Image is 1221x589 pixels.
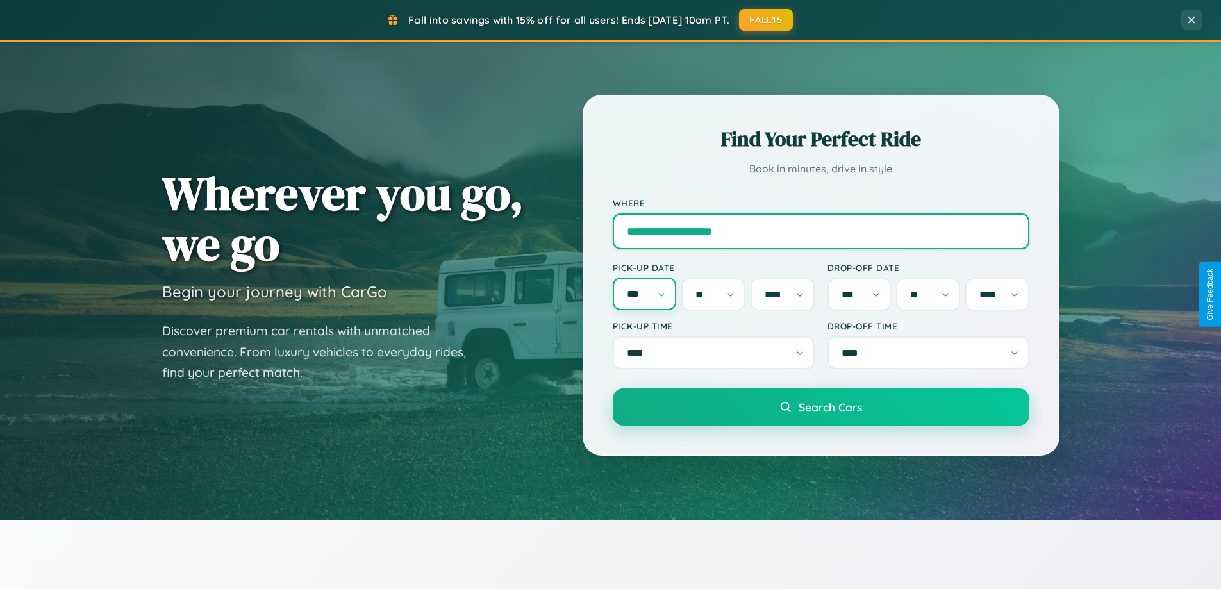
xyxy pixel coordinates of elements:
[613,197,1029,208] label: Where
[613,125,1029,153] h2: Find Your Perfect Ride
[613,262,815,273] label: Pick-up Date
[827,320,1029,331] label: Drop-off Time
[613,160,1029,178] p: Book in minutes, drive in style
[799,400,862,414] span: Search Cars
[827,262,1029,273] label: Drop-off Date
[739,9,793,31] button: FALL15
[1206,269,1215,320] div: Give Feedback
[408,13,729,26] span: Fall into savings with 15% off for all users! Ends [DATE] 10am PT.
[613,320,815,331] label: Pick-up Time
[162,282,387,301] h3: Begin your journey with CarGo
[613,388,1029,426] button: Search Cars
[162,168,524,269] h1: Wherever you go, we go
[162,320,483,383] p: Discover premium car rentals with unmatched convenience. From luxury vehicles to everyday rides, ...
